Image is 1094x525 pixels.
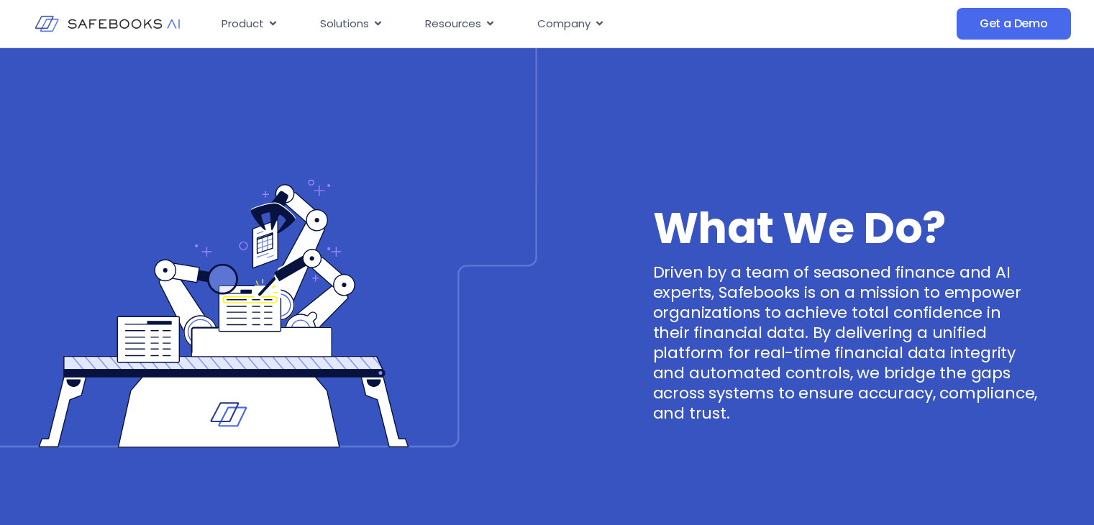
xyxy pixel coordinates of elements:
span: Product [222,16,264,32]
h3: What We Do? [653,214,1039,242]
span: Resources [425,16,481,32]
span: Get a Demo [980,17,1048,31]
span: Company [537,16,591,32]
a: Get a Demo [957,8,1071,40]
div: Menu Toggle [210,10,832,38]
nav: Menu [210,10,832,38]
p: Driven by a team of seasoned finance and AI experts, Safebooks is on a mission to empower organiz... [653,262,1039,424]
span: Solutions [320,16,369,32]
